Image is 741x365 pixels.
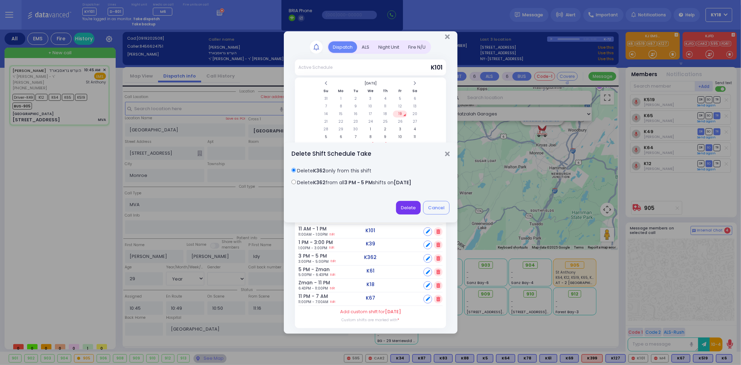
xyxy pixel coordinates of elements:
span: 3 PM - 5 PM [344,179,373,186]
button: Delete [396,201,421,214]
button: Cancel [423,201,450,214]
h5: Delete Shift Schedule Take [291,149,371,158]
button: Close [445,151,450,157]
span: [DATE] [394,179,411,186]
span: K362 [313,179,326,186]
span: K362 [313,167,326,174]
label: Delete from all shifts on [297,179,411,186]
input: DeleteK362from all3 PM - 5 PMshifts on[DATE] [291,180,296,184]
label: Delete only from this shift [297,167,371,175]
input: DeleteK362only from this shift [291,168,296,172]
